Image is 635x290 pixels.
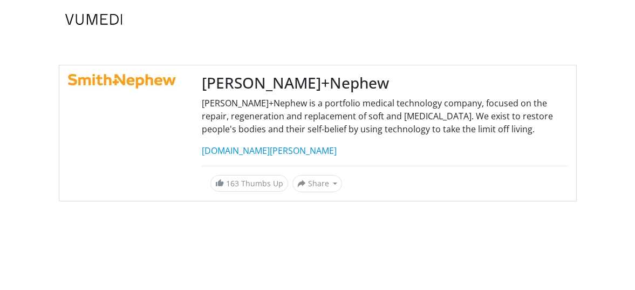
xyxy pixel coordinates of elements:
button: Share [292,175,343,192]
span: 163 [226,178,239,188]
img: Smith+Nephew [68,74,176,89]
a: 163 Thumbs Up [210,175,288,192]
a: [DOMAIN_NAME][PERSON_NAME] [202,145,337,157]
h3: [PERSON_NAME]+Nephew [202,74,568,92]
p: [PERSON_NAME]+Nephew is a portfolio medical technology company, focused on the repair, regenerati... [202,97,568,136]
img: VuMedi Logo [65,14,122,25]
